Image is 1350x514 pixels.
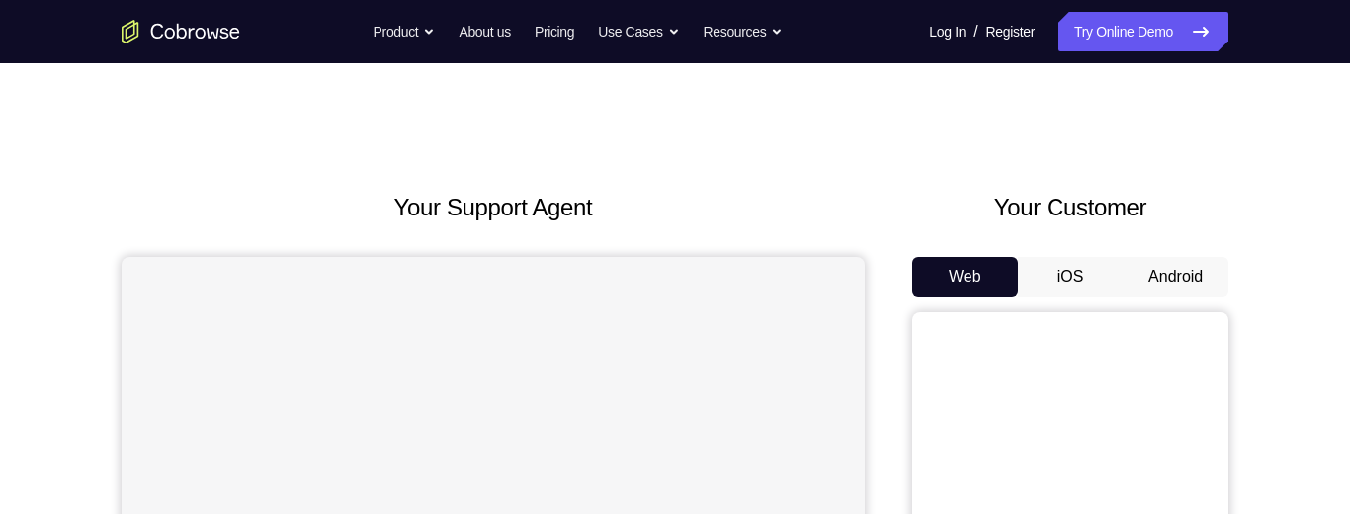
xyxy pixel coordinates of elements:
[459,12,510,51] a: About us
[929,12,966,51] a: Log In
[598,12,679,51] button: Use Cases
[1058,12,1228,51] a: Try Online Demo
[1123,257,1228,297] button: Android
[704,12,784,51] button: Resources
[535,12,574,51] a: Pricing
[986,12,1035,51] a: Register
[973,20,977,43] span: /
[912,257,1018,297] button: Web
[374,12,436,51] button: Product
[1018,257,1124,297] button: iOS
[122,20,240,43] a: Go to the home page
[912,190,1228,225] h2: Your Customer
[122,190,865,225] h2: Your Support Agent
